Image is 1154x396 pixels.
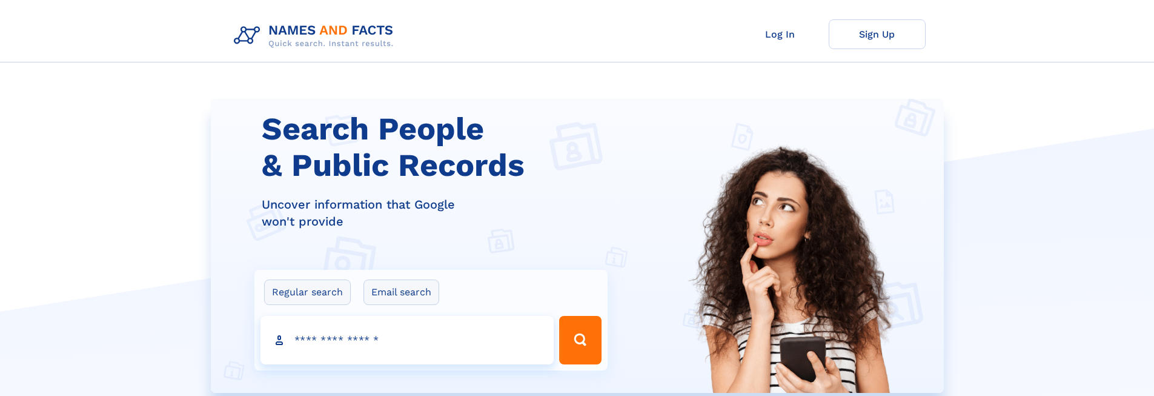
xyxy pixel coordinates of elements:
a: Log In [732,19,829,49]
label: Email search [363,280,439,305]
button: Search Button [559,316,602,364]
div: Uncover information that Google won't provide [262,196,615,230]
label: Regular search [264,280,351,305]
input: search input [260,316,554,364]
img: Logo Names and Facts [229,19,403,52]
a: Sign Up [829,19,926,49]
h1: Search People & Public Records [262,111,615,184]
